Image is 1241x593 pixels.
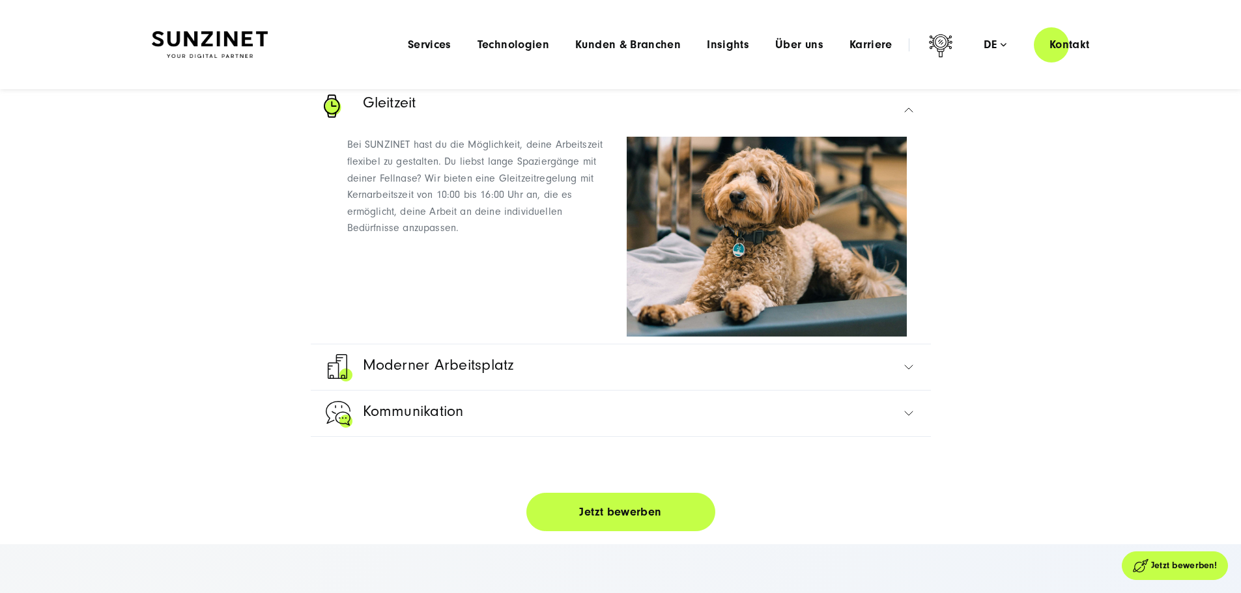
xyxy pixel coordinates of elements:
a: Insights [707,38,749,51]
a: Jetzt bewerben [526,493,715,531]
img: Kommunikation-icon [324,399,355,430]
span: Gleitzeit [363,90,416,122]
img: Moderner-Arbeitsplatz-icon [324,353,355,384]
img: SUNZINET Full Service Digital Agentur [152,31,268,59]
a: Jetzt bewerben! [1122,551,1228,580]
a: Technologien [478,38,549,51]
a: Services [408,38,451,51]
a: Kommunikation-icon Kommunikation [324,391,918,436]
div: de [984,38,1006,51]
a: Karriere [849,38,892,51]
a: Über uns [775,38,823,51]
span: Kommunikation [363,399,464,430]
span: Moderner Arbeitsplatz [363,353,515,384]
a: Kontakt [1034,26,1105,63]
a: Armbanduhr als Zeichen für Gleitzeit - Digitalagentur SUNZINET Gleitzeit [324,82,918,128]
a: Kunden & Branchen [575,38,681,51]
span: Bei SUNZINET hast du die Möglichkeit, deine Arbeitszeit flexibel zu gestalten. Du liebst lange Sp... [347,139,603,234]
img: Armbanduhr als Zeichen für Gleitzeit - Digitalagentur SUNZINET [324,90,355,121]
img: Hund-Nala-auf-Körbchen [627,137,907,337]
a: Moderner-Arbeitsplatz-icon Moderner Arbeitsplatz [324,344,918,390]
